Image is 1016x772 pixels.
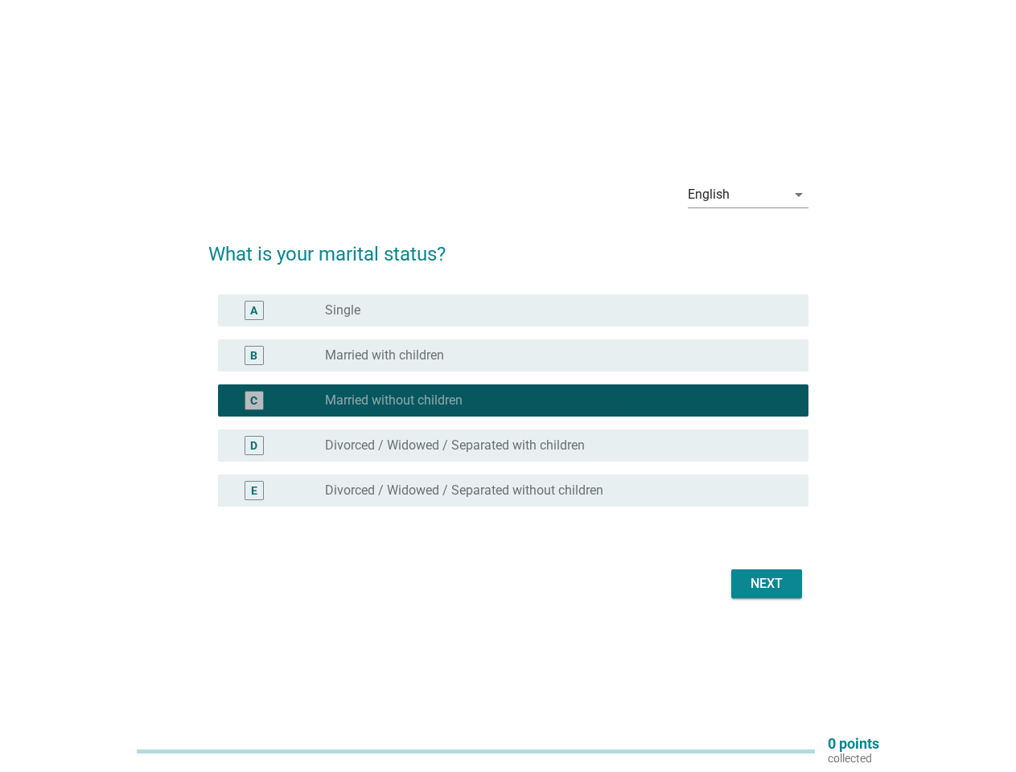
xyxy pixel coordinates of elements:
[250,347,257,364] div: B
[325,437,585,454] label: Divorced / Widowed / Separated with children
[325,302,360,318] label: Single
[250,392,257,409] div: C
[250,302,257,319] div: A
[250,437,257,454] div: D
[325,347,444,363] label: Married with children
[828,751,879,766] p: collected
[688,187,730,202] div: English
[251,482,257,499] div: E
[744,574,789,593] div: Next
[731,569,802,598] button: Next
[325,482,603,499] label: Divorced / Widowed / Separated without children
[208,224,808,269] h2: What is your marital status?
[789,185,808,204] i: arrow_drop_down
[828,737,879,751] p: 0 points
[325,392,463,409] label: Married without children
